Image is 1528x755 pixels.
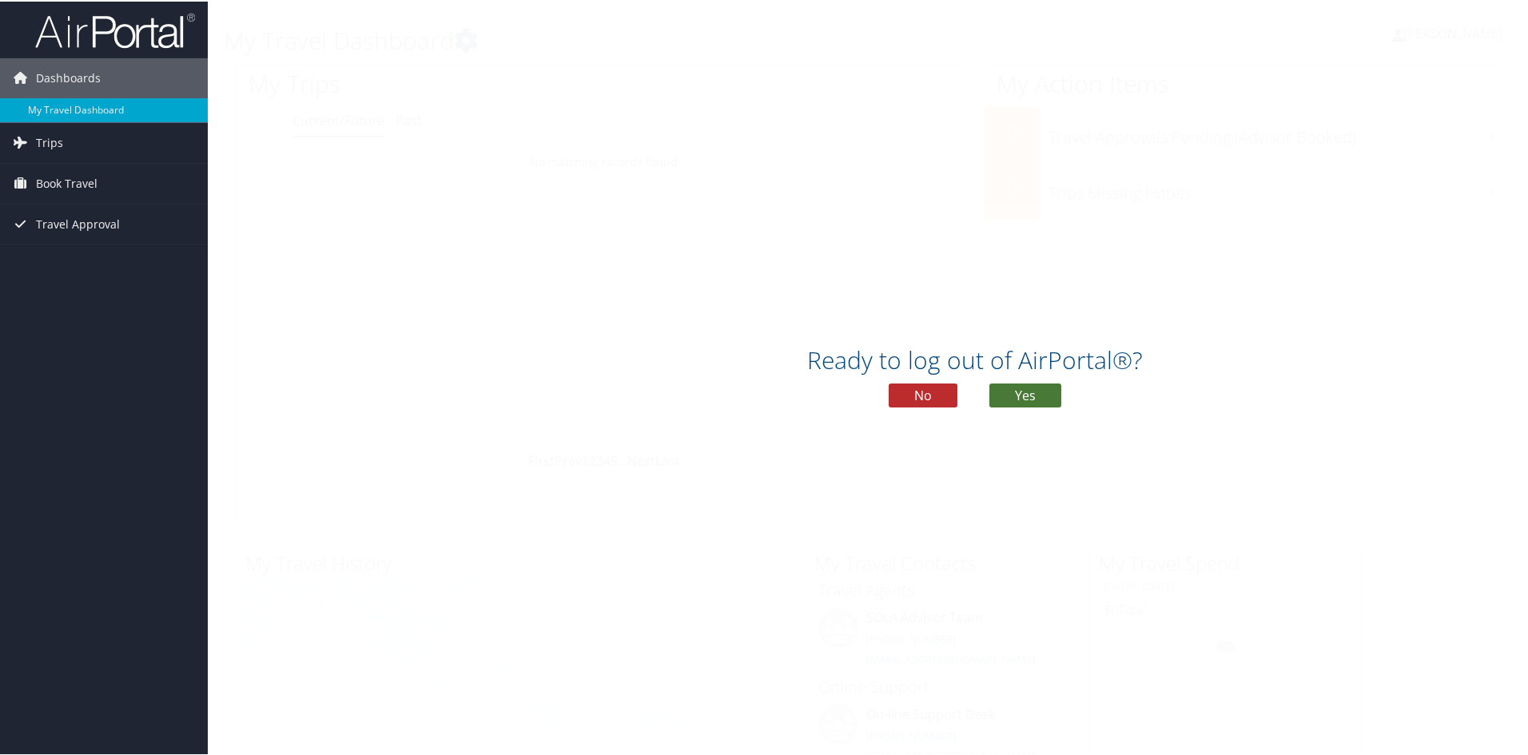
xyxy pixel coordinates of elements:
[36,162,97,202] span: Book Travel
[36,57,101,97] span: Dashboards
[35,10,195,48] img: airportal-logo.png
[36,203,120,243] span: Travel Approval
[36,121,63,161] span: Trips
[889,382,957,406] button: No
[989,382,1061,406] button: Yes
